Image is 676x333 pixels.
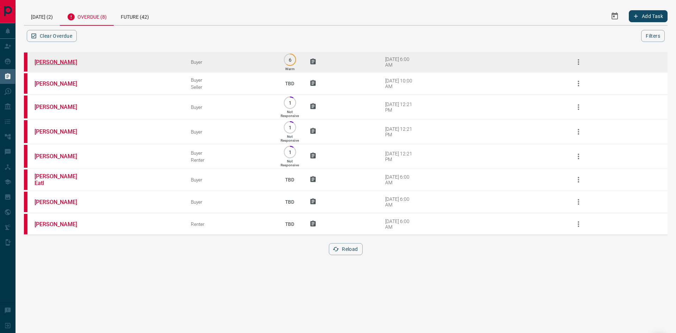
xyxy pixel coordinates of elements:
[191,104,270,110] div: Buyer
[385,126,415,137] div: [DATE] 12:21 PM
[385,101,415,113] div: [DATE] 12:21 PM
[385,218,415,230] div: [DATE] 6:00 AM
[35,128,87,135] a: [PERSON_NAME]
[191,177,270,183] div: Buyer
[191,129,270,135] div: Buyer
[24,7,60,25] div: [DATE] (2)
[35,80,87,87] a: [PERSON_NAME]
[35,153,87,160] a: [PERSON_NAME]
[24,95,27,118] div: property.ca
[114,7,156,25] div: Future (42)
[287,149,293,155] p: 1
[35,199,87,205] a: [PERSON_NAME]
[385,174,415,185] div: [DATE] 6:00 AM
[191,150,270,156] div: Buyer
[35,59,87,66] a: [PERSON_NAME]
[629,10,668,22] button: Add Task
[281,110,299,118] p: Not Responsive
[35,221,87,228] a: [PERSON_NAME]
[191,221,270,227] div: Renter
[24,192,27,212] div: property.ca
[281,192,299,211] p: TBD
[385,196,415,208] div: [DATE] 6:00 AM
[191,157,270,163] div: Renter
[24,214,27,234] div: property.ca
[281,74,299,93] p: TBD
[24,120,27,143] div: property.ca
[641,30,665,42] button: Filters
[385,56,415,68] div: [DATE] 6:00 AM
[329,243,362,255] button: Reload
[281,215,299,234] p: TBD
[35,173,87,186] a: [PERSON_NAME] Eatl
[27,30,77,42] button: Clear Overdue
[287,57,293,62] p: 6
[24,169,27,190] div: property.ca
[191,199,270,205] div: Buyer
[191,59,270,65] div: Buyer
[281,135,299,142] p: Not Responsive
[24,53,27,72] div: property.ca
[191,84,270,90] div: Seller
[24,73,27,94] div: property.ca
[606,8,623,25] button: Select Date Range
[35,104,87,110] a: [PERSON_NAME]
[281,159,299,167] p: Not Responsive
[287,125,293,130] p: 1
[287,100,293,105] p: 1
[24,145,27,168] div: property.ca
[285,67,295,71] p: Warm
[60,7,114,26] div: Overdue (8)
[385,78,415,89] div: [DATE] 10:00 AM
[385,151,415,162] div: [DATE] 12:21 PM
[191,77,270,83] div: Buyer
[281,170,299,189] p: TBD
